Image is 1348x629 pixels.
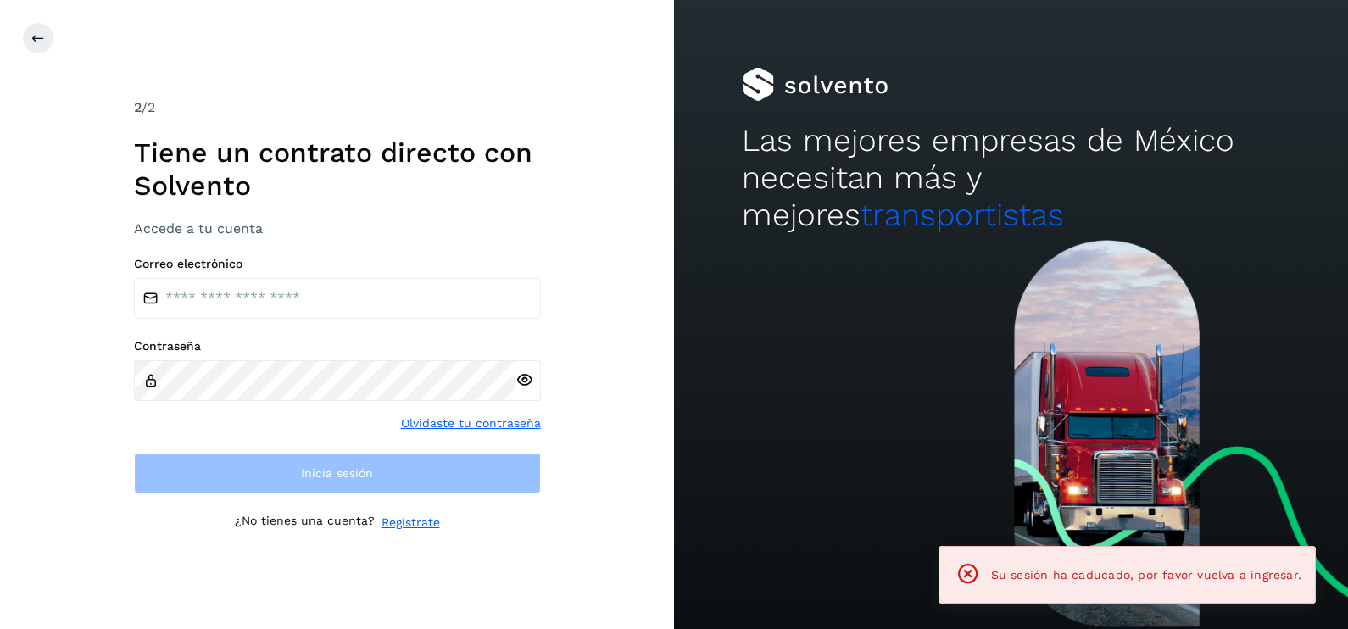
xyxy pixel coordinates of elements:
[134,136,541,202] h1: Tiene un contrato directo con Solvento
[134,257,541,271] label: Correo electrónico
[134,339,541,353] label: Contraseña
[382,514,440,532] a: Regístrate
[134,453,541,493] button: Inicia sesión
[235,514,375,532] p: ¿No tienes una cuenta?
[134,99,142,115] span: 2
[742,122,1281,235] h2: Las mejores empresas de México necesitan más y mejores
[401,415,541,432] a: Olvidaste tu contraseña
[301,467,373,479] span: Inicia sesión
[861,197,1064,233] span: transportistas
[134,220,541,237] h3: Accede a tu cuenta
[991,568,1301,582] span: Su sesión ha caducado, por favor vuelva a ingresar.
[134,97,541,118] div: /2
